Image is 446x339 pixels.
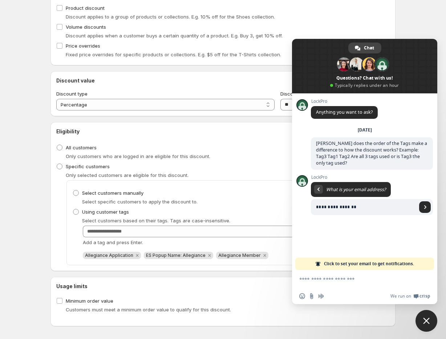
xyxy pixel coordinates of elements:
[85,253,133,258] span: Allegiance Application
[56,283,88,290] h3: Usage limits
[56,128,80,135] h3: Eligibility
[311,199,417,215] input: Enter your email address...
[390,293,411,299] span: We run on
[66,24,106,30] span: Volume discounts
[206,252,213,259] button: Remove ES Popup Name: Allegiance
[316,109,373,115] span: Anything you want to ask?
[358,128,372,132] div: [DATE]
[66,307,231,312] span: Customers must meet a minimum order value to qualify for this discount.
[82,209,129,215] span: Using customer tags
[66,33,283,39] span: Discount applies when a customer buys a certain quantity of a product. E.g. Buy 3, get 10% off.
[66,5,105,11] span: Product discount
[299,276,414,283] textarea: Compose your message...
[299,293,305,299] span: Insert an emoji
[66,172,188,178] span: Only selected customers are eligible for this discount.
[66,145,97,150] span: All customers
[66,298,113,304] span: Minimum order value
[146,253,206,258] span: ES Popup Name: Allegiance
[56,91,88,97] span: Discount type
[390,293,430,299] a: We run onCrisp
[324,258,414,270] span: Click to set your email to get notifications.
[66,164,110,169] span: Specific customers
[314,185,323,194] div: Return to message
[134,252,141,259] button: Remove Allegiance Application
[326,186,386,193] span: What is your email address?
[364,43,374,53] span: Chat
[280,91,314,97] span: Discount value
[309,293,315,299] span: Send a file
[261,252,268,259] button: Remove Allegiance Member
[316,140,427,166] span: [PERSON_NAME] does the order of the Tags make a difference to how the discount works? Example: Ta...
[66,14,275,20] span: Discount applies to a group of products or collections. E.g. 10% off for the Shoes collection.
[66,43,100,49] span: Price overrides
[348,43,381,53] div: Chat
[218,253,261,258] span: Allegiance Member
[66,52,281,57] span: Fixed price overrides for specific products or collections. E.g. $5 off for the T-Shirts collection.
[82,190,143,196] span: Select customers manually
[311,175,433,180] span: LockPro
[419,293,430,299] span: Crisp
[415,310,437,332] div: Close chat
[82,199,198,205] span: Select specific customers to apply the discount to.
[56,77,95,84] h3: Discount value
[318,293,324,299] span: Audio message
[83,239,143,245] span: Add a tag and press Enter.
[82,218,230,223] span: Select customers based on their tags. Tags are case-insensitive.
[66,153,210,159] span: Only customers who are logged in are eligible for this discount.
[419,201,431,213] span: Send
[311,99,378,104] span: LockPro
